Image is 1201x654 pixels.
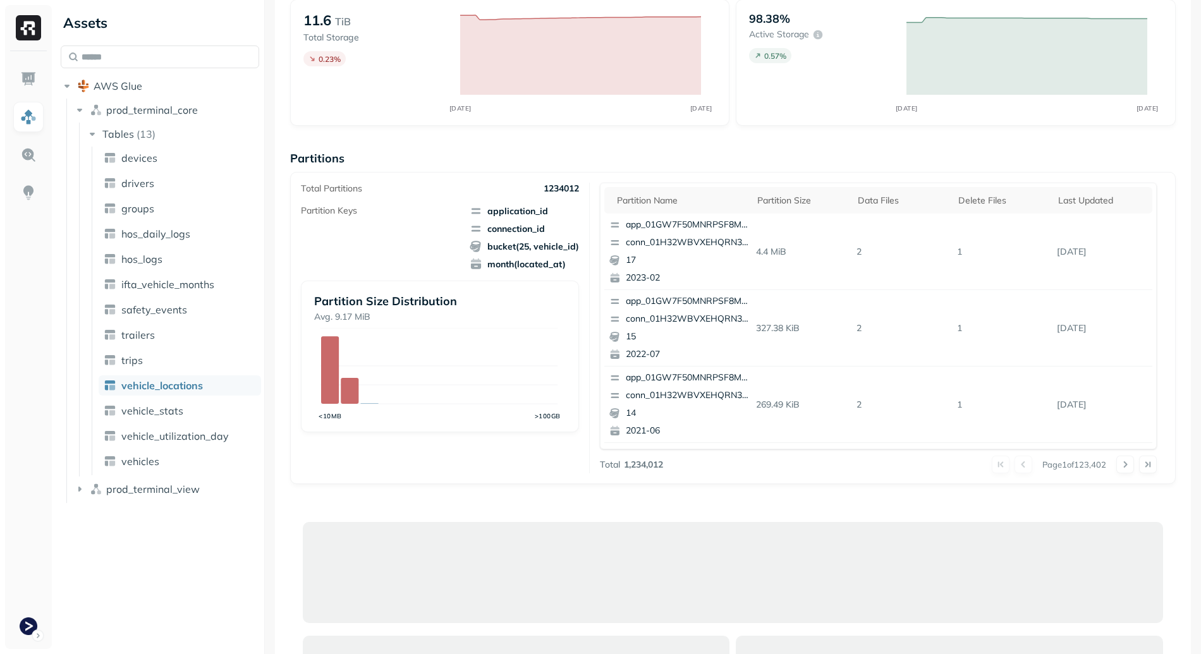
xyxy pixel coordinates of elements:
span: bucket(25, vehicle_id) [470,240,579,253]
img: table [104,278,116,291]
img: table [104,303,116,316]
img: table [104,455,116,468]
button: prod_terminal_core [73,100,260,120]
p: 269.49 KiB [751,394,851,416]
p: Partition Keys [301,205,357,217]
a: trips [99,350,261,370]
tspan: [DATE] [1137,104,1159,112]
p: TiB [335,14,351,29]
p: 2023-02 [626,272,748,284]
span: safety_events [121,303,187,316]
p: Active storage [749,28,809,40]
img: Insights [20,185,37,201]
img: table [104,329,116,341]
tspan: <10MB [319,412,342,420]
img: namespace [90,483,102,495]
button: AWS Glue [61,76,259,96]
p: 2 [851,394,952,416]
button: app_01GW7F50MNRPSF8MFHFDEVDVJAconn_01H32WBVXEHQRN3P8T5XCDBBNE142021-06 [604,366,753,442]
p: 1 [952,317,1052,339]
p: Partitions [290,151,1176,166]
span: vehicle_stats [121,404,183,417]
a: devices [99,148,261,168]
p: 1234012 [544,183,579,195]
span: prod_terminal_view [106,483,200,495]
img: table [104,354,116,366]
div: Delete Files [958,195,1046,207]
a: vehicle_utilization_day [99,426,261,446]
p: conn_01H32WBVXEHQRN3P8T5XCDBBNE [626,313,748,325]
div: Last updated [1058,195,1146,207]
p: Total Partitions [301,183,362,195]
div: Partition size [757,195,845,207]
span: connection_id [470,222,579,235]
img: table [104,202,116,215]
span: drivers [121,177,154,190]
img: table [104,379,116,392]
div: Data Files [858,195,946,207]
p: app_01GW7F50MNRPSF8MFHFDEVDVJA [626,372,748,384]
button: app_01GW7F50MNRPSF8MFHFDEVDVJAconn_01H32WBVXEHQRN3P8T5XCDBBNE152022-07 [604,290,753,366]
p: 15 [626,330,748,343]
p: app_01GW7F50MNRPSF8MFHFDEVDVJA [626,295,748,308]
button: prod_terminal_view [73,479,260,499]
span: vehicle_utilization_day [121,430,229,442]
p: 2021-06 [626,425,748,437]
p: Avg. 9.17 MiB [314,311,566,323]
span: devices [121,152,157,164]
p: 1,234,012 [624,459,663,471]
span: application_id [470,205,579,217]
img: table [104,430,116,442]
span: hos_logs [121,253,162,265]
span: AWS Glue [94,80,142,92]
p: app_01GW7F50MNRPSF8MFHFDEVDVJA [626,219,748,231]
div: Assets [61,13,259,33]
p: Sep 11, 2025 [1052,394,1152,416]
p: 2022-07 [626,348,748,361]
a: ifta_vehicle_months [99,274,261,294]
p: 98.38% [749,11,790,26]
p: 2 [851,241,952,263]
img: table [104,227,116,240]
span: Tables [102,128,134,140]
img: table [104,177,116,190]
p: conn_01H32WBVXEHQRN3P8T5XCDBBNE [626,389,748,402]
a: vehicles [99,451,261,471]
img: Ryft [16,15,41,40]
p: Total [600,459,620,471]
p: 17 [626,254,748,267]
tspan: [DATE] [896,104,918,112]
img: namespace [90,104,102,116]
tspan: [DATE] [449,104,472,112]
p: ( 13 ) [137,128,155,140]
p: conn_01H32WBVXEHQRN3P8T5XCDBBNE [626,236,748,249]
a: vehicle_stats [99,401,261,421]
span: prod_terminal_core [106,104,198,116]
button: app_01GW7F50MNRPSF8MFHFDEVDVJAconn_01H32WBVXEHQRN3P8T5XCDBBNE112023-02 [604,443,753,519]
span: hos_daily_logs [121,227,190,240]
a: vehicle_locations [99,375,261,396]
p: Partition Size Distribution [314,294,566,308]
button: app_01GW7F50MNRPSF8MFHFDEVDVJAconn_01H32WBVXEHQRN3P8T5XCDBBNE172023-02 [604,214,753,289]
tspan: >100GB [534,412,560,420]
p: 327.38 KiB [751,317,851,339]
img: Assets [20,109,37,125]
p: 14 [626,407,748,420]
a: groups [99,198,261,219]
a: hos_daily_logs [99,224,261,244]
img: root [77,80,90,92]
p: Total Storage [303,32,448,44]
img: Terminal [20,617,37,635]
span: month(located_at) [470,258,579,270]
span: trips [121,354,143,366]
img: Dashboard [20,71,37,87]
p: 1 [952,394,1052,416]
button: Tables(13) [86,124,260,144]
p: Sep 11, 2025 [1052,241,1152,263]
p: 11.6 [303,11,331,29]
a: drivers [99,173,261,193]
tspan: [DATE] [690,104,712,112]
p: 0.23 % [319,54,341,64]
a: safety_events [99,300,261,320]
span: trailers [121,329,155,341]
